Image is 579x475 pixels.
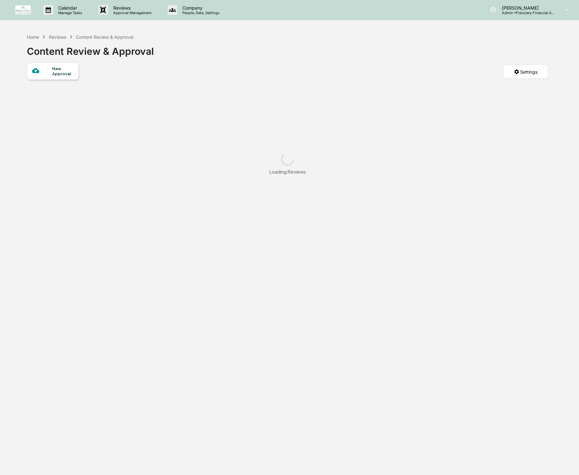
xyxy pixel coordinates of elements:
p: People, Data, Settings [177,11,223,15]
p: Company [177,5,223,11]
p: Approval Management [108,11,155,15]
p: [PERSON_NAME] [497,5,556,11]
p: Admin • Fiduciary Financial Advisors [497,11,556,15]
div: Content Review & Approval [27,40,154,57]
div: New Approval [52,66,74,76]
img: logo [15,5,31,14]
button: Settings [503,65,548,79]
div: Content Review & Approval [76,34,133,40]
div: Reviews [49,34,66,40]
p: Calendar [53,5,85,11]
div: Home [27,34,39,40]
p: Reviews [108,5,155,11]
p: Manage Tasks [53,11,85,15]
div: Loading Reviews [269,169,306,175]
